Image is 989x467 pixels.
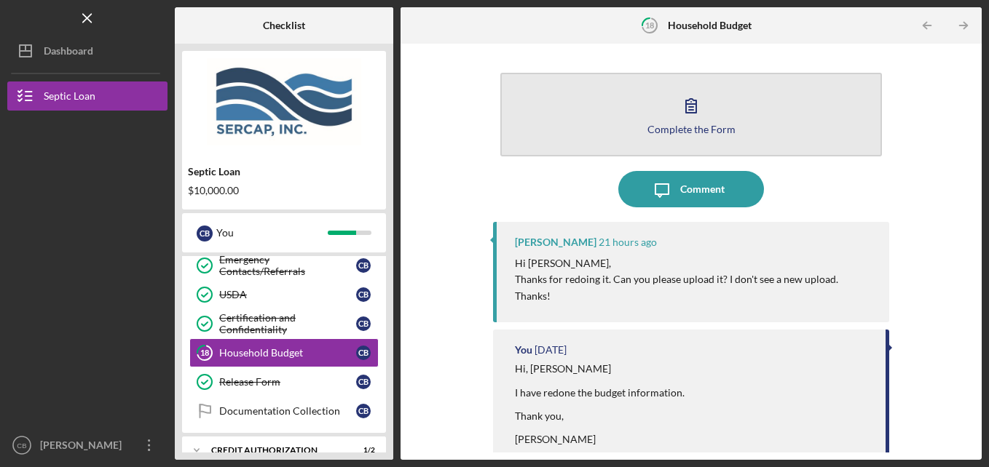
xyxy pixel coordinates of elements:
[182,58,386,145] img: Product logo
[219,376,356,388] div: Release Form
[515,288,838,304] p: Thanks!
[189,309,379,338] a: Certification and ConfidentialityCB
[535,344,567,356] time: 2025-09-16 18:08
[197,225,213,242] div: C B
[219,312,356,335] div: Certification and Confidentiality
[188,185,380,196] div: $10,000.00
[668,20,752,31] b: Household Budget
[356,316,371,331] div: C B
[219,405,356,417] div: Documentation Collection
[189,280,379,309] a: USDACB
[515,236,596,248] div: [PERSON_NAME]
[7,81,168,111] button: Septic Loan
[680,171,725,207] div: Comment
[356,375,371,389] div: C B
[647,124,736,135] div: Complete the Form
[189,396,379,426] a: Documentation CollectionCB
[7,36,168,65] button: Dashboard
[618,171,764,207] button: Comment
[189,251,379,280] a: Emergency Contacts/ReferralsCB
[356,287,371,302] div: C B
[189,367,379,396] a: Release FormCB
[356,258,371,273] div: C B
[200,348,209,358] tspan: 18
[515,271,838,287] p: Thanks for redoing it. Can you please upload it? I don't see a new upload.
[7,431,168,460] button: CB[PERSON_NAME]
[645,20,653,30] tspan: 18
[219,254,356,277] div: Emergency Contacts/Referrals
[515,255,838,271] p: Hi [PERSON_NAME],
[211,446,339,455] div: CREDIT AUTHORIZATION
[17,442,26,450] text: CB
[599,236,657,248] time: 2025-09-17 15:05
[219,289,356,300] div: USDA
[356,404,371,418] div: C B
[216,220,328,245] div: You
[356,346,371,360] div: C B
[263,20,305,31] b: Checklist
[500,73,883,156] button: Complete the Form
[515,363,687,445] div: Hi, [PERSON_NAME] I have redone the budget information. Thank you, [PERSON_NAME]
[515,344,532,356] div: You
[36,431,131,463] div: [PERSON_NAME]
[189,338,379,367] a: 18Household BudgetCB
[188,166,380,177] div: Septic Loan
[44,36,93,69] div: Dashboard
[219,347,356,359] div: Household Budget
[349,446,375,455] div: 1 / 2
[44,81,95,114] div: Septic Loan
